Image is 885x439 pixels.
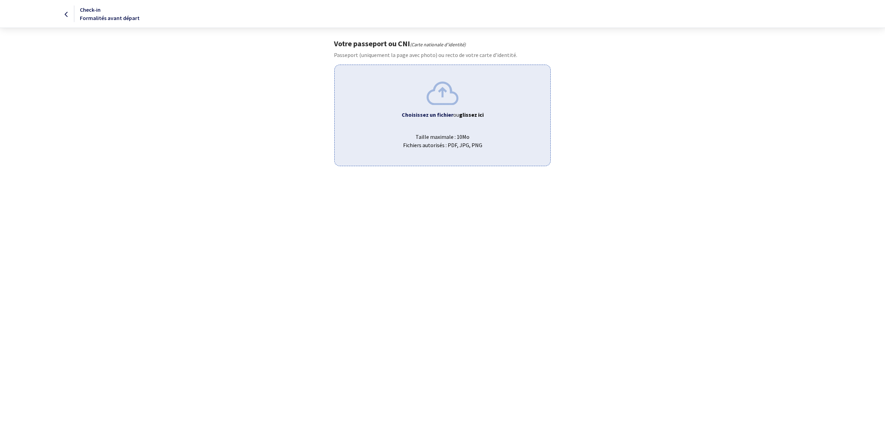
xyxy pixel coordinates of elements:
[334,51,551,59] p: Passeport (uniquement la page avec photo) ou recto de votre carte d’identité.
[427,82,458,105] img: upload.png
[402,111,453,118] b: Choisissez un fichier
[453,111,484,118] span: ou
[459,111,484,118] b: glissez ici
[410,41,466,48] i: (Carte nationale d'identité)
[80,6,140,21] span: Check-in Formalités avant départ
[340,127,544,149] span: Taille maximale : 10Mo Fichiers autorisés : PDF, JPG, PNG
[334,39,551,48] h1: Votre passeport ou CNI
